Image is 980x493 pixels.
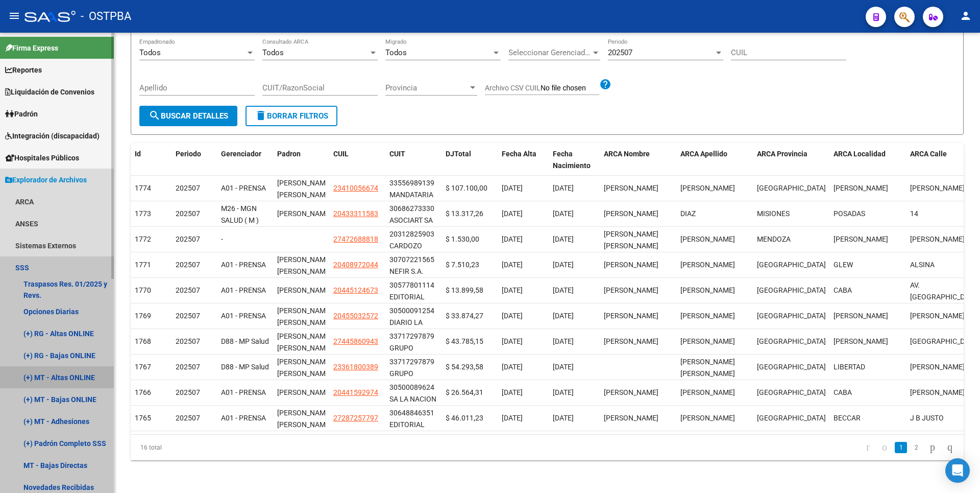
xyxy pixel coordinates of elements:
[604,209,658,218] span: FEDERICO
[131,435,296,460] div: 16 total
[221,388,266,396] span: A01 - PRENSA
[221,286,266,294] span: A01 - PRENSA
[333,414,378,422] span: 27287257797
[255,109,267,122] mat-icon: delete
[333,388,378,396] span: 20441592974
[217,143,273,177] datatable-header-cell: Gerenciador
[81,5,131,28] span: - OSTPBA
[139,106,237,126] button: Buscar Detalles
[604,388,658,396] span: MARCO
[446,412,494,424] div: $ 46.011,23
[893,439,909,456] li: page 1
[604,414,658,422] span: MARIA BELEN
[389,382,434,393] div: 30500089624
[5,42,58,54] span: Firma Express
[262,48,284,57] span: Todos
[277,307,332,326] span: [PERSON_NAME] [PERSON_NAME]
[834,150,886,158] span: ARCA Localidad
[176,363,200,371] span: 202507
[277,209,332,218] span: [PERSON_NAME]
[176,261,200,269] span: 202507
[255,111,328,121] span: Borrar Filtros
[176,286,200,294] span: 202507
[171,143,217,177] datatable-header-cell: Periodo
[139,48,161,57] span: Todos
[680,312,735,320] span: CESPEDES
[599,78,611,90] mat-icon: help
[553,235,574,243] span: [DATE]
[834,337,888,345] span: FLORENCIO VARELA
[176,209,200,218] span: 202507
[680,209,696,218] span: DIAZ
[757,261,826,269] span: BUENOS AIRES
[834,286,852,294] span: CABA
[834,363,865,371] span: LIBERTAD
[446,336,494,347] div: $ 43.785,15
[680,150,727,158] span: ARCA Apellido
[502,150,536,158] span: Fecha Alta
[446,208,494,220] div: $ 13.317,26
[502,235,523,243] span: [DATE]
[389,279,434,291] div: 30577801114
[389,356,434,368] div: 33717297879
[176,312,200,320] span: 202507
[502,286,523,294] span: [DATE]
[176,150,201,158] span: Periodo
[446,285,494,296] div: $ 13.899,58
[446,387,494,398] div: $ 26.564,31
[834,209,865,218] span: POSADAS
[910,184,965,192] span: MANUEL ARIAS
[389,254,434,266] div: 30707221565
[910,337,979,345] span: RIOBAMBA
[604,184,658,192] span: ROSARIO MARIEL
[945,458,970,483] div: Open Intercom Messenger
[385,143,442,177] datatable-header-cell: CUIT
[333,209,378,218] span: 20433311583
[943,442,957,453] a: go to last page
[757,363,826,371] span: BUENOS AIRES
[135,312,151,320] span: 1769
[604,286,658,294] span: SEBASTIAN
[680,337,735,345] span: VALLEJOS
[442,143,498,177] datatable-header-cell: DJTotal
[446,361,494,373] div: $ 54.293,58
[277,255,332,275] span: [PERSON_NAME] [PERSON_NAME]
[757,388,826,396] span: CIUDAD AUTONOMA BUENOS AIRES
[502,261,523,269] span: [DATE]
[389,305,434,317] div: 30500091254
[910,414,944,422] span: J B JUSTO
[757,337,826,345] span: BUENOS AIRES
[446,259,494,271] div: $ 7.510,23
[176,337,200,345] span: 202507
[895,442,907,453] a: 1
[389,305,437,326] div: DIARIO LA UNION S A
[389,331,437,352] div: GRUPO MPSALUD S.A.
[135,209,151,218] span: 1773
[680,235,735,243] span: CUELLO VALLADARES
[135,235,151,243] span: 1772
[600,143,676,177] datatable-header-cell: ARCA Nombre
[910,442,922,453] a: 2
[135,388,151,396] span: 1766
[757,286,826,294] span: CIUDAD AUTONOMA BUENOS AIRES
[389,177,434,189] div: 33556989139
[389,228,437,250] div: CARDOZO [PERSON_NAME] [PERSON_NAME]
[389,177,437,199] div: MANDATARIA Y DE SERVICIOS TAREA S A C
[273,143,329,177] datatable-header-cell: Padron
[135,363,151,371] span: 1767
[149,109,161,122] mat-icon: search
[680,184,735,192] span: CARBALLO
[502,363,523,371] span: [DATE]
[446,310,494,322] div: $ 33.874,27
[333,261,378,269] span: 20408972044
[608,48,632,57] span: 202507
[333,184,378,192] span: 23410056674
[502,388,523,396] span: [DATE]
[925,442,940,453] a: go to next page
[221,363,269,371] span: D88 - MP Salud
[604,261,658,269] span: JUAN MARCOS
[960,10,972,22] mat-icon: person
[604,312,658,320] span: RAMIRO VALENTIN
[834,184,888,192] span: GONZALEZ CATAN
[680,286,735,294] span: SASSON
